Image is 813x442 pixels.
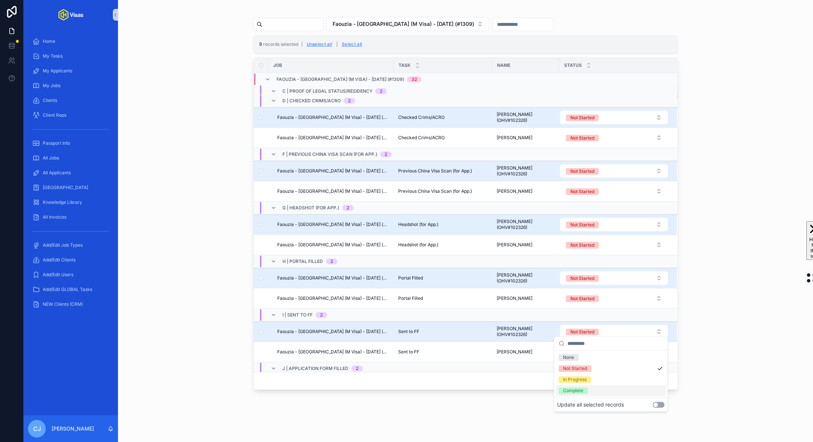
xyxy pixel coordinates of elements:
span: Previous China Visa Scan (for App.) [398,188,472,194]
button: Select Button [326,17,489,31]
span: Faouzia - [GEOGRAPHIC_DATA] (M Visa) - [DATE] (#1309) [333,20,474,28]
div: scrollable content [24,30,118,321]
span: Add/Edit GLOBAL Tasks [43,287,92,292]
div: Not Started [563,365,587,372]
button: Select Button [560,238,668,251]
span: [PERSON_NAME] (OHV#102326) [497,272,555,284]
div: Not Started [570,222,594,228]
span: All Invoices [43,214,66,220]
div: Not Started [570,114,594,121]
span: Add/Edit Users [43,272,73,278]
span: My Applicants [43,68,72,74]
a: Add/Edit Users [28,268,114,281]
span: All Applicants [43,170,71,176]
span: [GEOGRAPHIC_DATA] [43,185,88,191]
span: Faouzia - [GEOGRAPHIC_DATA] (M Visa) - [DATE] (#1309) [277,242,389,248]
span: Add/Edit Job Types [43,242,83,248]
span: Sent to FF [398,349,419,355]
label: Update all selected records [557,401,624,408]
button: Select Button [560,111,668,124]
a: All Applicants [28,166,114,179]
a: All Jobs [28,151,114,165]
span: Previous China Visa Scan (for App.) [398,168,472,174]
button: Select Button [560,131,668,144]
span: Headshot (for App.) [398,222,438,227]
span: [PERSON_NAME] (OHV#102326) [497,219,555,230]
button: Select all [339,38,365,50]
a: My Jobs [28,79,114,92]
div: Suggestions [554,350,667,398]
button: Select Button [560,164,668,178]
span: Faouzia - [GEOGRAPHIC_DATA] (M Visa) - [DATE] (#1309) [277,349,389,355]
span: Faouzia - [GEOGRAPHIC_DATA] (M Visa) - [DATE] (#1309) [277,222,389,227]
div: Not Started [570,188,594,195]
span: 9 [259,41,262,47]
span: My Tasks [43,53,63,59]
span: [PERSON_NAME] (OHV#102326) [497,165,555,177]
a: Clients [28,94,114,107]
div: Not Started [570,168,594,175]
span: Portal Filled [398,295,423,301]
a: Client Reps [28,109,114,122]
span: Add/Edit Clients [43,257,76,263]
a: Home [28,35,114,48]
span: Client Reps [43,112,66,118]
span: J | Application form filled [282,366,348,371]
div: 32 [411,76,417,82]
span: Faouzia - [GEOGRAPHIC_DATA] (M Visa) - [DATE] (#1309) [277,135,389,141]
div: None [563,354,574,361]
a: Add/Edit Clients [28,253,114,267]
a: My Tasks [28,49,114,63]
span: CJ [33,424,41,433]
span: Task [399,62,411,68]
span: D | Checked Crims/ACRO [282,98,341,104]
div: 2 [380,88,382,94]
div: 2 [356,366,358,371]
button: Select Button [560,218,668,231]
span: Faouzia - [GEOGRAPHIC_DATA] (M Visa) - [DATE] (#1309) [277,114,389,120]
a: My Applicants [28,64,114,78]
img: App logo [58,9,83,21]
span: [PERSON_NAME] [497,242,532,248]
span: G | Headshot (for App.) [282,205,339,211]
div: 2 [348,98,351,104]
button: Unselect all [304,38,335,50]
span: NEW Clients (CRM) [43,301,83,307]
div: 2 [347,205,349,211]
span: C | Proof of legal status/residency [282,88,372,94]
a: NEW Clients (CRM) [28,298,114,311]
a: Knowledge Library [28,196,114,209]
span: Knowledge Library [43,199,82,205]
div: Not Started [570,275,594,282]
a: Passport Info [28,137,114,150]
div: 2 [320,312,323,318]
button: Select Button [560,185,668,198]
span: Sent to FF [398,329,419,335]
span: [PERSON_NAME] [497,295,532,301]
span: Name [497,62,510,68]
span: All Jobs [43,155,59,161]
span: Headshot (for App.) [398,242,438,248]
a: Add/Edit Job Types [28,239,114,252]
span: Clients [43,97,57,103]
span: Passport Info [43,140,70,146]
a: Add/Edit GLOBAL Tasks [28,283,114,296]
button: Select Button [560,292,668,305]
span: Faouzia - [GEOGRAPHIC_DATA] (M Visa) - [DATE] (#1309) [277,275,389,281]
span: Checked Crims/ACRO [398,135,445,141]
span: My Jobs [43,83,60,89]
span: | [301,41,303,47]
div: In Progress [563,376,587,383]
span: Portal Filled [398,275,423,281]
div: Not Started [570,295,594,302]
a: [GEOGRAPHIC_DATA] [28,181,114,194]
div: Not Started [570,135,594,141]
button: Select Button [560,271,668,285]
div: Not Started [570,242,594,249]
span: Faouzia - [GEOGRAPHIC_DATA] (M Visa) - [DATE] (#1309) [277,329,389,335]
span: [PERSON_NAME] (OHV#102326) [497,326,555,338]
span: [PERSON_NAME] [497,188,532,194]
span: | [336,41,338,47]
span: records selected [263,41,298,47]
span: Home [43,38,55,44]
